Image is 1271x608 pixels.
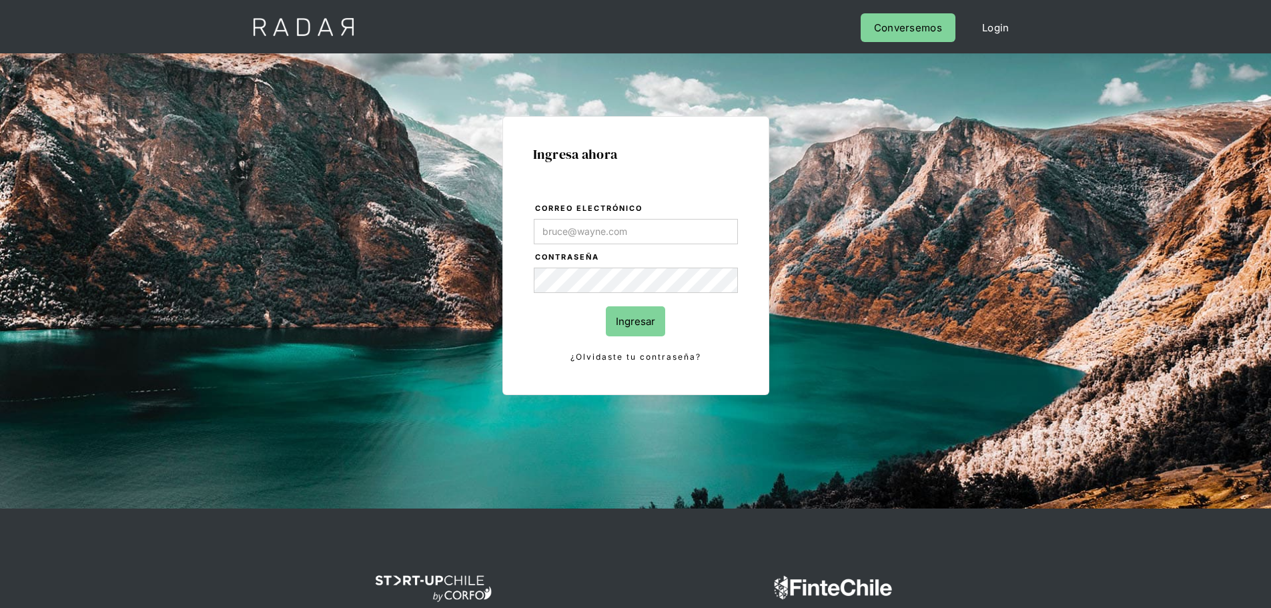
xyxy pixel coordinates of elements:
form: Login Form [533,202,739,364]
input: Ingresar [606,306,665,336]
input: bruce@wayne.com [534,219,738,244]
label: Correo electrónico [535,202,738,216]
a: ¿Olvidaste tu contraseña? [534,350,738,364]
a: Login [969,13,1023,42]
a: Conversemos [861,13,955,42]
label: Contraseña [535,251,738,264]
h1: Ingresa ahora [533,147,739,162]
